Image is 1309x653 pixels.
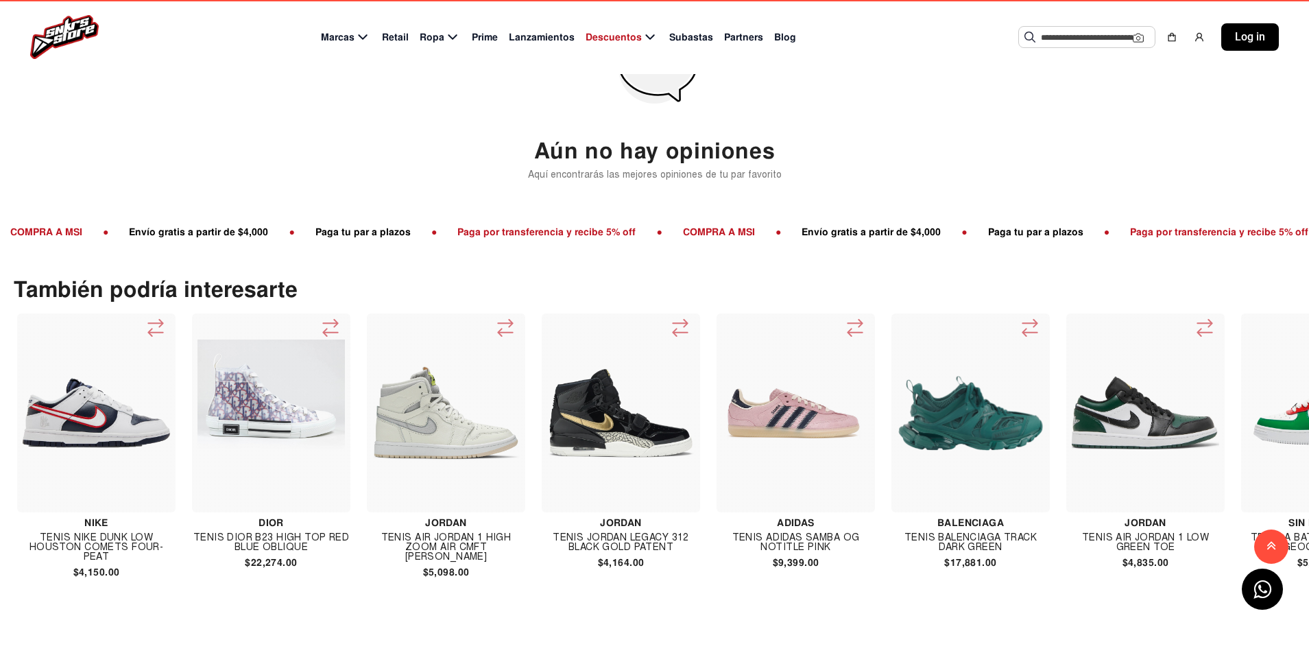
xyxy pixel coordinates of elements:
[367,518,525,527] h4: Jordan
[197,340,345,487] img: Tenis Dior B23 High Top Red Blue Oblique
[528,170,782,180] p: Aquí encontrarás las mejores opiniones de tu par favorito
[1235,29,1265,45] span: Log in
[30,15,99,59] img: logo
[891,558,1050,567] h4: $17,881.00
[14,279,1309,301] p: También podría interesarte
[1133,32,1144,43] img: Cámara
[17,518,176,527] h4: Nike
[891,518,1050,527] h4: Balenciaga
[586,30,642,45] span: Descuentos
[978,226,1094,238] span: Paga tu par a plazos
[1166,32,1177,43] img: shopping
[717,518,875,527] h4: Adidas
[23,378,170,447] img: Tenis Nike Dunk Low Houston Comets Four-peat
[774,30,796,45] span: Blog
[1072,377,1219,449] img: Tenis Air Jordan 1 Low Green Toe
[472,30,498,45] span: Prime
[891,533,1050,552] h4: Tenis Balenciaga Track Dark Green
[421,226,447,238] span: ●
[1066,518,1225,527] h4: Jordan
[1194,32,1205,43] img: user
[447,226,646,238] span: Paga por transferencia y recibe 5% off
[321,30,355,45] span: Marcas
[722,340,869,487] img: TENIS ADIDAS SAMBA OG NOTITLE PINK
[765,226,791,238] span: ●
[1066,558,1225,567] h4: $4,835.00
[717,558,875,567] h4: $9,399.00
[542,518,700,527] h4: Jordan
[192,558,350,567] h4: $22,274.00
[420,30,444,45] span: Ropa
[646,226,672,238] span: ●
[192,518,350,527] h4: Dior
[367,533,525,562] h4: Tenis Air Jordan 1 High Zoom Air Cmft [PERSON_NAME]
[724,30,763,45] span: Partners
[669,30,713,45] span: Subastas
[1066,533,1225,552] h4: Tenis Air Jordan 1 Low Green Toe
[509,30,575,45] span: Lanzamientos
[192,533,350,552] h4: Tenis Dior B23 High Top Red Blue Oblique
[542,533,700,552] h4: Tenis Jordan Legacy 312 Black Gold Patent
[547,340,695,487] img: Tenis Jordan Legacy 312 Black Gold Patent
[367,567,525,577] h4: $5,098.00
[673,226,765,238] span: COMPRA A MSI
[1024,32,1035,43] img: Buscar
[897,375,1044,452] img: Tenis Balenciaga Track Dark Green
[372,366,520,460] img: Tenis Air Jordan 1 High Zoom Air Cmft Pearl White
[791,226,951,238] span: Envío gratis a partir de $4,000
[951,226,977,238] span: ●
[542,558,700,567] h4: $4,164.00
[278,226,304,238] span: ●
[305,226,421,238] span: Paga tu par a plazos
[17,567,176,577] h4: $4,150.00
[17,533,176,562] h4: Tenis Nike Dunk Low Houston Comets Four-peat
[382,30,409,45] span: Retail
[1094,226,1120,238] span: ●
[534,139,776,165] h2: Aún no hay opiniones
[119,226,278,238] span: Envío gratis a partir de $4,000
[717,533,875,552] h4: TENIS ADIDAS SAMBA OG NOTITLE PINK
